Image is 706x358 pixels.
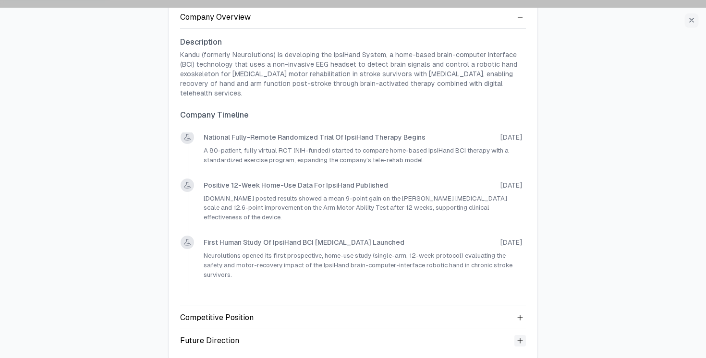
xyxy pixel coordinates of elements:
span: [DATE] [500,238,522,247]
div: Company Overview [180,12,251,23]
p: [DOMAIN_NAME] posted results showed a mean 9-point gain on the [PERSON_NAME] [MEDICAL_DATA] scale... [204,194,522,222]
a: National fully-remote randomized trial of IpsiHand therapy begins [204,132,426,142]
p: Neurolutions opened its first prospective, home-use study (single-arm, 12-week protocol) evaluati... [204,251,522,279]
h3: Description [180,36,526,48]
a: Positive 12-week home-use data for IpsiHand published [204,180,388,190]
div: Competitive Position [180,312,254,323]
div: Future Direction [180,335,239,346]
p: A 80-patient, fully virtual RCT (NIH-funded) started to compare home-based IpsiHand BCI therapy w... [204,146,522,165]
span: [DATE] [500,180,522,190]
p: Kandu (formerly Neurolutions) is developing the IpsiHand System, a home-based brain-computer inte... [180,50,526,98]
a: First human study of IpsiHand BCI [MEDICAL_DATA] launched [204,238,404,247]
h3: Company Timeline [180,109,526,121]
span: [DATE] [500,132,522,142]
